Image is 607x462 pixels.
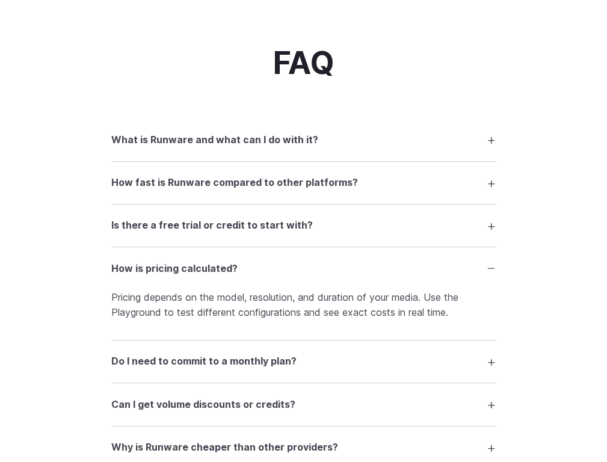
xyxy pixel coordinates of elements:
h2: FAQ [273,45,334,81]
summary: How fast is Runware compared to other platforms? [111,171,496,194]
h3: Do I need to commit to a monthly plan? [111,354,297,369]
h3: How fast is Runware compared to other platforms? [111,175,358,191]
summary: Why is Runware cheaper than other providers? [111,436,496,459]
h3: Is there a free trial or credit to start with? [111,218,313,233]
summary: Is there a free trial or credit to start with? [111,214,496,237]
summary: Do I need to commit to a monthly plan? [111,350,496,373]
summary: How is pricing calculated? [111,257,496,280]
summary: What is Runware and what can I do with it? [111,128,496,151]
h3: What is Runware and what can I do with it? [111,132,318,148]
h3: Why is Runware cheaper than other providers? [111,440,338,455]
h3: Can I get volume discounts or credits? [111,397,295,413]
summary: Can I get volume discounts or credits? [111,393,496,416]
p: Pricing depends on the model, resolution, and duration of your media. Use the Playground to test ... [111,290,496,321]
h3: How is pricing calculated? [111,261,238,277]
